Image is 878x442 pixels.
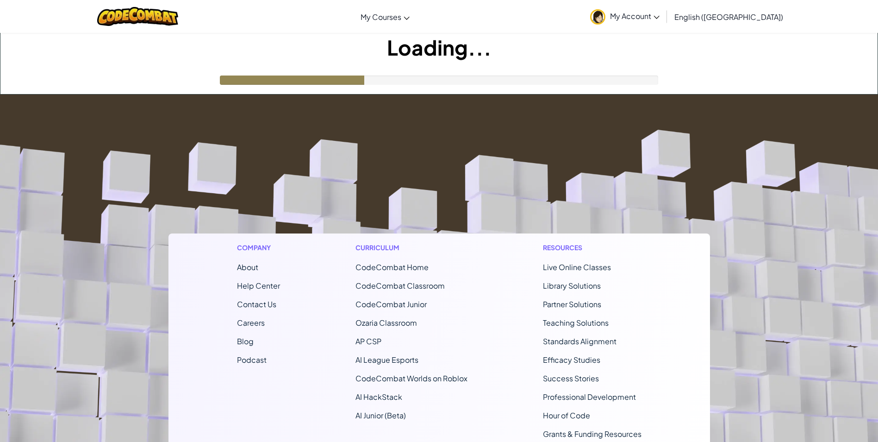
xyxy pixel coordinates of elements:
a: My Courses [356,4,414,29]
a: Professional Development [543,392,636,402]
a: Careers [237,318,265,328]
a: Grants & Funding Resources [543,429,641,439]
a: CodeCombat Junior [355,299,427,309]
h1: Company [237,243,280,253]
span: English ([GEOGRAPHIC_DATA]) [674,12,783,22]
a: Teaching Solutions [543,318,609,328]
a: Ozaria Classroom [355,318,417,328]
a: Hour of Code [543,410,590,420]
a: Success Stories [543,373,599,383]
a: About [237,262,258,272]
a: AP CSP [355,336,381,346]
img: CodeCombat logo [97,7,178,26]
a: CodeCombat Classroom [355,281,445,290]
span: CodeCombat Home [355,262,429,272]
a: AI League Esports [355,355,418,365]
span: My Account [610,11,660,21]
a: Podcast [237,355,267,365]
a: Library Solutions [543,281,601,290]
h1: Curriculum [355,243,467,253]
a: Live Online Classes [543,262,611,272]
a: AI Junior (Beta) [355,410,406,420]
a: Partner Solutions [543,299,601,309]
a: Standards Alignment [543,336,616,346]
a: AI HackStack [355,392,402,402]
img: avatar [590,9,605,25]
a: Help Center [237,281,280,290]
h1: Resources [543,243,641,253]
a: My Account [585,2,664,31]
a: Blog [237,336,254,346]
h1: Loading... [0,33,878,62]
a: Efficacy Studies [543,355,600,365]
span: My Courses [361,12,401,22]
a: English ([GEOGRAPHIC_DATA]) [670,4,788,29]
a: CodeCombat Worlds on Roblox [355,373,467,383]
span: Contact Us [237,299,276,309]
